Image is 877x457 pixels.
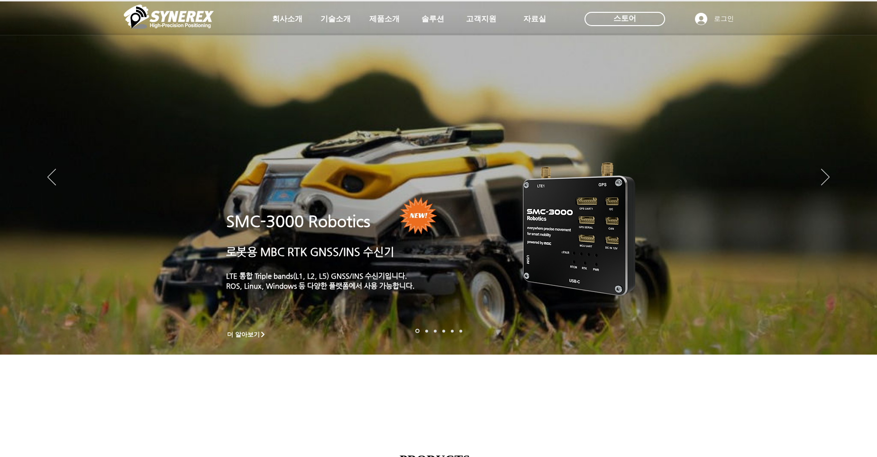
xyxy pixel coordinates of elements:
[412,329,465,333] nav: 슬라이드
[451,329,454,332] a: 로봇
[459,329,462,332] a: 정밀농업
[511,9,558,28] a: 자료실
[223,329,270,340] a: 더 알아보기
[821,169,830,187] button: 다음
[124,2,214,31] img: 씨너렉스_White_simbol_대지 1.png
[47,169,56,187] button: 이전
[457,9,505,28] a: 고객지원
[227,330,260,339] span: 더 알아보기
[466,14,496,24] span: 고객지원
[510,148,649,307] img: KakaoTalk_20241224_155801212.png
[523,14,546,24] span: 자료실
[421,14,444,24] span: 솔루션
[711,14,737,24] span: 로그인
[320,14,351,24] span: 기술소개
[442,329,445,332] a: 자율주행
[226,282,415,290] a: ROS, Linux, Windows 등 다양한 플랫폼에서 사용 가능합니다.
[226,272,407,280] a: LTE 통합 Triple bands(L1, L2, L5) GNSS/INS 수신기입니다.
[264,9,311,28] a: 회사소개
[425,329,428,332] a: 드론 8 - SMC 2000
[226,246,394,258] a: 로봇용 MBC RTK GNSS/INS 수신기
[688,10,740,28] button: 로그인
[409,9,457,28] a: 솔루션
[312,9,359,28] a: 기술소개
[361,9,408,28] a: 제품소개
[434,329,437,332] a: 측량 IoT
[415,329,420,333] a: 로봇- SMC 2000
[226,212,370,230] a: SMC-3000 Robotics
[585,12,665,26] div: 스토어
[272,14,302,24] span: 회사소개
[613,13,636,24] span: 스토어
[369,14,400,24] span: 제품소개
